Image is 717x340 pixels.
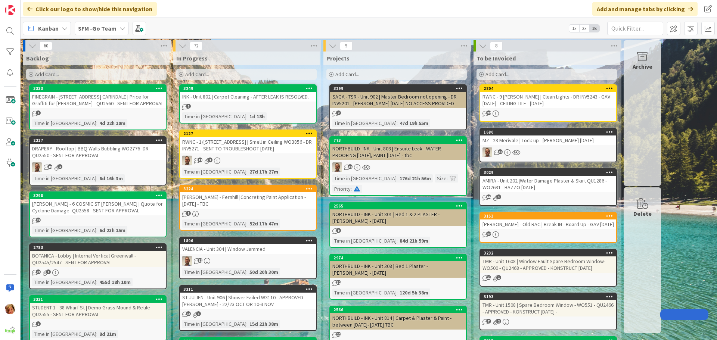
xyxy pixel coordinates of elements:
span: 8 [490,41,503,50]
div: SD [480,147,616,157]
div: 2566NORTHBUILD - INK - Unit 814 | Carpet & Plaster & Paint - between [DATE]- [DATE] TBC [330,306,466,330]
a: 3193TMR - Unit 1508 | Spare Bedroom Window - WO551 - QU2466 - APPROVED - KONSTRUCT [DATE] - [479,293,617,330]
span: 72 [190,41,202,50]
span: 1 [496,275,501,280]
span: 3x [589,25,599,32]
span: 38 [498,149,503,154]
span: : [397,174,398,183]
div: MZ - 23 Merivale | Lock up - [PERSON_NAME] [DATE] [480,135,616,145]
a: 1680MZ - 23 Merivale | Lock up - [PERSON_NAME] [DATE]SD [479,128,617,162]
div: 2566 [333,307,466,312]
div: 2783BOTANICA - Lobby | Internal Vertical Greenwall - QU2545/2547 - SENT FOR APPROVAL [30,244,166,267]
div: 6d 23h 15m [97,226,127,234]
img: avatar [5,325,15,335]
div: Time in [GEOGRAPHIC_DATA] [332,237,397,245]
div: 2127 [180,130,316,137]
span: : [397,288,398,297]
div: 3299 [330,85,466,92]
span: 17 [486,231,491,236]
div: 3232 [480,250,616,256]
span: : [246,268,248,276]
a: 3232TMR - Unit 1608 | Window Fault Spare Bedroom Window- WO500 - QU2468 - APPROVED - KONSTRUCT [D... [479,249,617,287]
span: : [397,237,398,245]
div: 3193TMR - Unit 1508 | Spare Bedroom Window - WO551 - QU2466 - APPROVED - KONSTRUCT [DATE] - [480,293,616,316]
div: 3331 [33,297,166,302]
div: Priority [332,185,351,193]
div: 2127 [183,131,316,136]
span: 1 [196,311,201,316]
a: 3153[PERSON_NAME] - Old RAC | Break IN - Board Up - GAV [DATE] [479,212,617,243]
div: NORTHBUILD -INK - Unit 803 | Ensuite Leak - WATER PROOFING [DATE], PAINT [DATE] - tbc [330,144,466,160]
span: : [246,168,248,176]
img: Visit kanbanzone.com [5,5,15,15]
a: 3029AMIRA - Unit 202 |Water Damage Plaster & Skirt QU1286 - WO2631 - BAZZO [DATE] - [479,168,617,206]
div: 2217DRAPERY - Rooftop | BBQ Walls Bubbling WO2776- DR QU2550 - SENT FOR APPROVAL [30,137,166,160]
img: SD [332,162,342,172]
div: AMIRA - Unit 202 |Water Damage Plaster & Skirt QU1286 - WO2631 - BAZZO [DATE] - [480,176,616,192]
a: 2974NORTHBUILD - INK - Unit 308 | Bed 1 Plaster - [PERSON_NAME] - [DATE]Time in [GEOGRAPHIC_DATA]... [329,254,467,300]
span: : [96,330,97,338]
div: 3299SAGA - TSR - Unit 902 | Master Bedroom not opening - DR INV5201 - [PERSON_NAME] [DATE] NO ACC... [330,85,466,108]
span: Add Card... [335,71,359,78]
div: 3331STUDENT 1 - 38 Wharf St | Demo Grass Mound & Retile - QU2555 - SENT FOR APPROVAL [30,296,166,319]
span: 24 [36,218,41,222]
span: Projects [326,54,350,62]
div: 176d 21h 56m [398,174,433,183]
span: : [246,219,248,228]
div: Time in [GEOGRAPHIC_DATA] [32,226,96,234]
span: 66 [486,194,491,199]
span: 12 [336,332,341,337]
div: 3193 [484,294,616,299]
span: Kanban [38,24,59,33]
div: 47d 19h 55m [398,119,430,127]
a: 2565NORTHBUILD - INK - Unit 801 | Bed 1 & 2 PLASTER - [PERSON_NAME] - [DATE]Time in [GEOGRAPHIC_D... [329,202,467,248]
span: 22 [486,110,491,115]
span: 1x [569,25,579,32]
a: 3311ST JULIEN - Unit 906 | Shower Failed W3110 - APPROVED - [PERSON_NAME] - 22/23 OCT OR 10-3 NOV... [179,285,317,331]
a: 3333FINEGRAIN - [STREET_ADDRESS] CARINDALE | Price for Graffiti for [PERSON_NAME] - QU2560 - SENT... [29,84,167,130]
img: SD [32,162,42,172]
div: [PERSON_NAME] - Old RAC | Break IN - Board Up - GAV [DATE] [480,219,616,229]
span: 13 [186,311,191,316]
span: 32 [336,280,341,285]
div: NORTHBUILD - INK - Unit 308 | Bed 1 Plaster - [PERSON_NAME] - [DATE] [330,261,466,278]
div: 3029 [480,169,616,176]
div: 52d 17h 47m [248,219,280,228]
div: 3224 [183,186,316,191]
div: [PERSON_NAME] - Fernhill |Concreting Paint Application - [DATE] - TBC [180,192,316,209]
div: 3298 [30,192,166,199]
span: 9 [340,41,353,50]
a: 2804RWNC - 9 [PERSON_NAME] | Clean Lights - DR INV5243 - GAV [DATE] - CEILING TILE - [DATE] [479,84,617,122]
div: INK - Unit 802 | Carpet Cleaning - AFTER LEAK IS RESOLVED. [180,92,316,102]
div: SAGA - TSR - Unit 902 | Master Bedroom not opening - DR INV5201 - [PERSON_NAME] [DATE] NO ACCESS ... [330,92,466,108]
div: 3298[PERSON_NAME] - 6 COSMIC ST [PERSON_NAME] | Quote for Cyclone Damage -QU2558 - SENT FOR APPROVAL [30,192,166,215]
span: : [96,174,97,183]
div: 2127RWNC - 1/[STREET_ADDRESS] | Smell in Ceiling WO3856 - DR INV5271 - SENT TO TROUBLESHOOT [DATE] [180,130,316,153]
div: Delete [633,209,652,218]
img: SD [182,156,192,165]
span: 1 [208,157,212,162]
div: Time in [GEOGRAPHIC_DATA] [182,320,246,328]
a: 2783BOTANICA - Lobby | Internal Vertical Greenwall - QU2545/2547 - SENT FOR APPROVALTime in [GEOG... [29,243,167,289]
div: 3333FINEGRAIN - [STREET_ADDRESS] CARINDALE | Price for Graffiti for [PERSON_NAME] - QU2560 - SENT... [30,85,166,108]
div: NORTHBUILD - INK - Unit 814 | Carpet & Plaster & Paint - between [DATE]- [DATE] TBC [330,313,466,330]
div: 3153 [484,213,616,219]
a: 2217DRAPERY - Rooftop | BBQ Walls Bubbling WO2776- DR QU2550 - SENT FOR APPROVALSDTime in [GEOGRA... [29,136,167,185]
a: 773NORTHBUILD -INK - Unit 803 | Ensuite Leak - WATER PROOFING [DATE], PAINT [DATE] - tbcSDTime in... [329,136,467,196]
div: Size [435,174,447,183]
div: 2974NORTHBUILD - INK - Unit 308 | Bed 1 Plaster - [PERSON_NAME] - [DATE] [330,255,466,278]
div: 3029 [484,170,616,175]
span: Backlog [26,54,49,62]
span: : [96,226,97,234]
div: 1896 [183,238,316,243]
span: : [96,278,97,286]
div: 2974 [330,255,466,261]
div: Time in [GEOGRAPHIC_DATA] [32,278,96,286]
div: 2217 [33,138,166,143]
div: 3333 [30,85,166,92]
div: 3153 [480,213,616,219]
div: Time in [GEOGRAPHIC_DATA] [32,330,96,338]
img: SD [482,147,492,157]
div: 3298 [33,193,166,198]
span: 11 [198,157,202,162]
